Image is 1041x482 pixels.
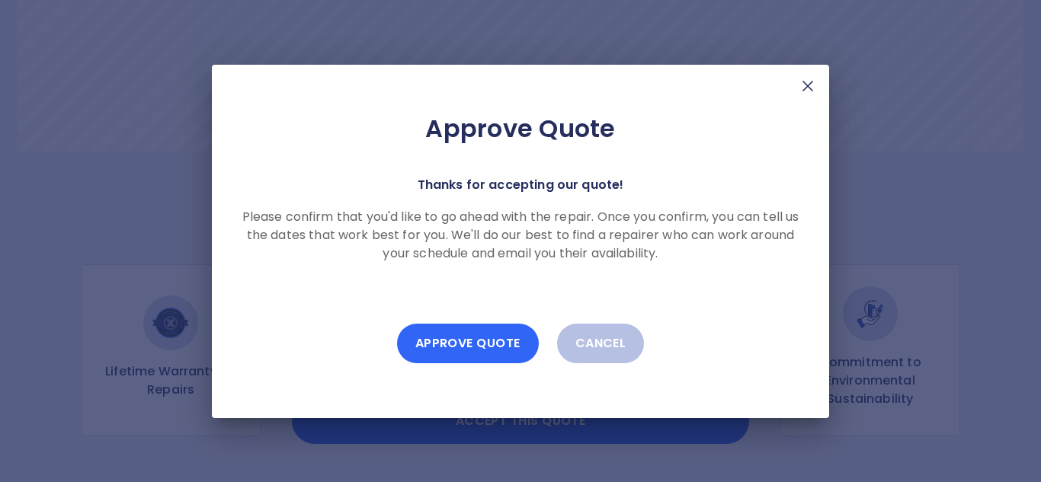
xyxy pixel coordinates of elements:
p: Please confirm that you'd like to go ahead with the repair. Once you confirm, you can tell us the... [236,208,805,263]
p: Thanks for accepting our quote! [418,174,624,196]
h2: Approve Quote [236,113,805,144]
button: Approve Quote [397,324,539,363]
button: Cancel [557,324,645,363]
img: X Mark [799,77,817,95]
